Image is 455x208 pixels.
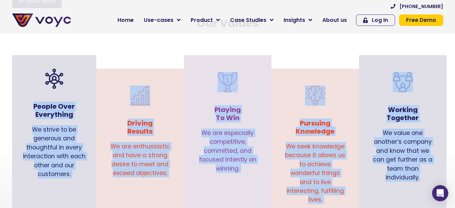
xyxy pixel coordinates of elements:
img: trophy [218,72,238,92]
a: Case Studies [225,13,279,27]
h3: Driving Results [110,119,170,135]
a: Use-cases [139,13,186,27]
p: We value one another’s company and know that we can get further as a team than individually. [372,129,433,182]
div: We are especially competitive, committed, and focused intently on winning. [191,125,265,183]
span: Free Demo [406,18,436,23]
span: Use-cases [144,16,173,24]
p: We seek knowledge because it allows us to achieve wonderful things and to live interesting, fulfi... [285,142,346,204]
img: improvement [130,85,150,106]
div: We strive to be generous and thoughtful in every interaction with each other and our customers. [15,122,93,188]
span: [PHONE_NUMBER] [399,4,443,9]
span: Insights [284,16,305,24]
span: Home [118,16,134,24]
h3: Playing To Win [197,106,258,122]
a: Log In [356,14,395,26]
a: Free Demo [399,14,443,26]
img: voyc-full-logo [12,13,71,27]
div: We are enthusiastic and have a strong desire to meet and exceed objectives. [103,139,177,184]
a: Insights [279,13,317,27]
span: Log In [372,18,388,23]
a: [PHONE_NUMBER] [391,4,443,9]
div: Open Intercom Messenger [432,185,448,201]
a: Product [186,13,225,27]
img: organization [44,69,64,89]
img: brain-idea [305,85,325,106]
a: Home [112,13,139,27]
span: Product [191,16,213,24]
h3: Working Together [372,106,433,122]
span: About us [322,16,347,24]
span: Case Studies [230,16,266,24]
h3: Pursuing Knowledge [285,119,346,135]
h3: People Over Everything [22,102,86,118]
a: About us [317,13,352,27]
img: teamwork [393,72,413,92]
